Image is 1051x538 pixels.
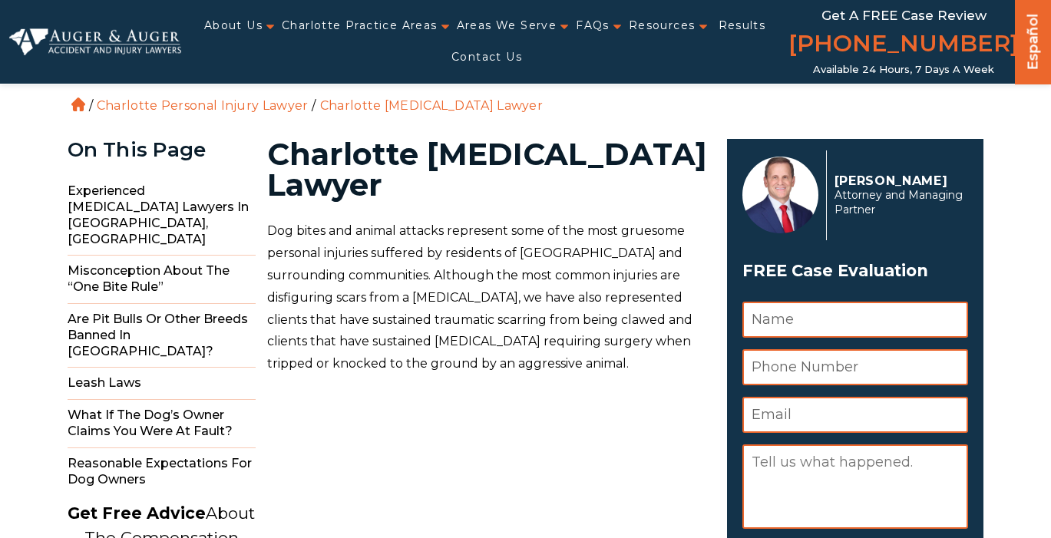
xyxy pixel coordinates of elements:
[835,188,969,217] span: Attorney and Managing Partner
[316,98,547,113] li: Charlotte [MEDICAL_DATA] Lawyer
[68,448,256,496] span: Reasonable Expectations for Dog Owners
[267,220,709,375] p: Dog bites and animal attacks represent some of the most gruesome personal injuries suffered by re...
[68,304,256,368] span: Are Pit Bulls Or Other Breeds Banned In [GEOGRAPHIC_DATA]?
[788,27,1019,64] a: [PHONE_NUMBER]
[204,10,263,41] a: About Us
[68,368,256,400] span: Leash Laws
[813,64,994,76] span: Available 24 Hours, 7 Days a Week
[267,139,709,200] h1: Charlotte [MEDICAL_DATA] Lawyer
[71,97,85,111] a: Home
[68,503,206,523] strong: Get Free Advice
[742,157,818,233] img: Herbert Auger
[742,256,968,286] span: FREE Case Evaluation
[68,176,256,256] span: Experienced [MEDICAL_DATA] Lawyers in [GEOGRAPHIC_DATA], [GEOGRAPHIC_DATA]
[9,28,181,54] img: Auger & Auger Accident and Injury Lawyers Logo
[835,173,969,188] p: [PERSON_NAME]
[97,98,309,113] a: Charlotte Personal Injury Lawyer
[451,41,522,73] a: Contact Us
[576,10,610,41] a: FAQs
[719,10,766,41] a: Results
[457,10,557,41] a: Areas We Serve
[821,8,987,23] span: Get a FREE Case Review
[742,349,968,385] input: Phone Number
[68,256,256,304] span: Misconception About the “One Bite Rule”
[742,302,968,338] input: Name
[68,400,256,448] span: What If the Dog’s Owner Claims You Were at Fault?
[282,10,438,41] a: Charlotte Practice Areas
[629,10,696,41] a: Resources
[68,139,256,161] div: On This Page
[742,397,968,433] input: Email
